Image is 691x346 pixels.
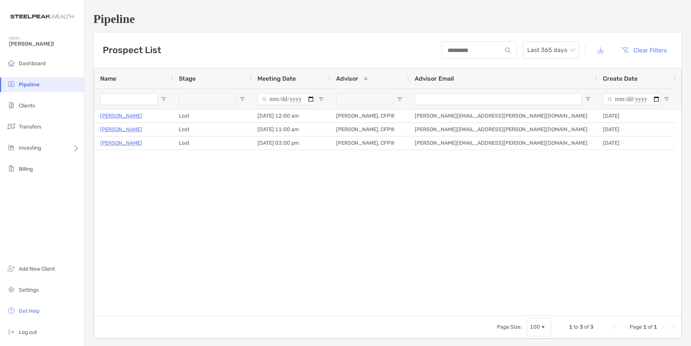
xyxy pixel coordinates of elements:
[585,96,591,102] button: Open Filter Menu
[330,136,409,150] div: [PERSON_NAME], CFP®
[9,3,75,30] img: Zoe Logo
[664,96,670,102] button: Open Filter Menu
[7,122,16,131] img: transfers icon
[19,308,40,314] span: Get Help
[590,324,594,330] span: 3
[7,58,16,67] img: dashboard icon
[597,136,676,150] div: [DATE]
[9,41,79,47] span: [PERSON_NAME]!
[318,96,324,102] button: Open Filter Menu
[19,166,33,172] span: Billing
[7,285,16,294] img: settings icon
[93,12,682,26] h1: Pipeline
[19,81,40,88] span: Pipeline
[7,143,16,152] img: investing icon
[415,93,582,105] input: Advisor Email Filter Input
[19,60,46,67] span: Dashboard
[19,329,37,335] span: Log out
[497,324,522,330] div: Page Size:
[584,324,589,330] span: of
[530,324,540,330] div: 100
[654,324,657,330] span: 1
[7,306,16,315] img: get-help icon
[612,324,618,330] div: First Page
[19,287,39,293] span: Settings
[19,266,55,272] span: Add New Client
[257,75,296,82] span: Meeting Date
[336,75,358,82] span: Advisor
[7,80,16,89] img: pipeline icon
[669,324,675,330] div: Last Page
[257,93,315,105] input: Meeting Date Filter Input
[7,101,16,110] img: clients icon
[630,324,642,330] span: Page
[643,324,647,330] span: 1
[527,318,551,336] div: Page Size
[100,138,142,148] a: [PERSON_NAME]
[251,136,330,150] div: [DATE] 03:00 pm
[103,45,161,55] h3: Prospect List
[7,327,16,336] img: logout icon
[615,42,673,58] button: Clear Filters
[580,324,583,330] span: 3
[660,324,666,330] div: Next Page
[603,75,638,82] span: Create Date
[7,264,16,273] img: add_new_client icon
[397,96,403,102] button: Open Filter Menu
[100,93,158,105] input: Name Filter Input
[161,96,167,102] button: Open Filter Menu
[409,123,597,136] div: [PERSON_NAME][EMAIL_ADDRESS][PERSON_NAME][DOMAIN_NAME]
[597,109,676,122] div: [DATE]
[409,109,597,122] div: [PERSON_NAME][EMAIL_ADDRESS][PERSON_NAME][DOMAIN_NAME]
[527,42,575,58] span: Last 365 days
[251,109,330,122] div: [DATE] 12:00 am
[574,324,578,330] span: to
[505,47,511,53] img: input icon
[621,324,627,330] div: Previous Page
[173,136,251,150] div: Lost
[648,324,653,330] span: of
[330,123,409,136] div: [PERSON_NAME], CFP®
[239,96,245,102] button: Open Filter Menu
[603,93,661,105] input: Create Date Filter Input
[569,324,572,330] span: 1
[100,75,116,82] span: Name
[7,164,16,173] img: billing icon
[173,123,251,136] div: Lost
[251,123,330,136] div: [DATE] 11:00 am
[409,136,597,150] div: [PERSON_NAME][EMAIL_ADDRESS][PERSON_NAME][DOMAIN_NAME]
[173,109,251,122] div: Lost
[330,109,409,122] div: [PERSON_NAME], CFP®
[19,145,41,151] span: Investing
[415,75,454,82] span: Advisor Email
[597,123,676,136] div: [DATE]
[19,124,41,130] span: Transfers
[100,111,142,121] a: [PERSON_NAME]
[100,125,142,134] a: [PERSON_NAME]
[19,103,35,109] span: Clients
[179,75,196,82] span: Stage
